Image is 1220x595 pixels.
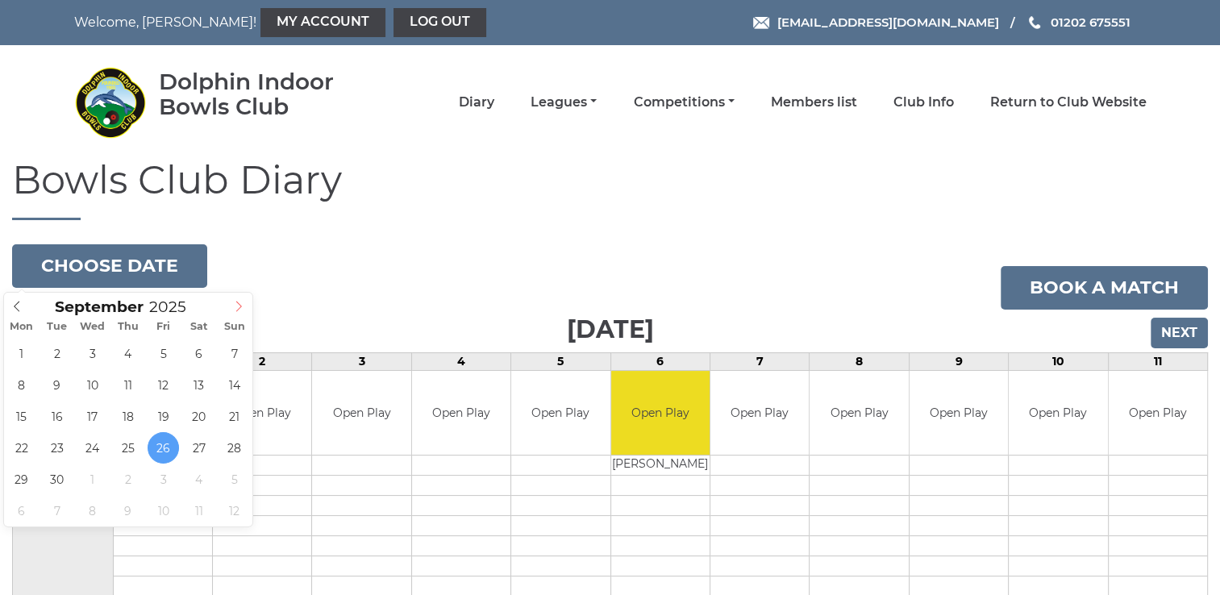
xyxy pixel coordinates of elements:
a: Book a match [1001,266,1208,310]
span: September 30, 2025 [41,464,73,495]
td: Open Play [810,371,908,456]
span: [EMAIL_ADDRESS][DOMAIN_NAME] [777,15,998,30]
img: Email [753,17,769,29]
span: October 9, 2025 [112,495,144,526]
nav: Welcome, [PERSON_NAME]! [74,8,507,37]
span: September 21, 2025 [219,401,250,432]
span: September 6, 2025 [183,338,214,369]
span: September 8, 2025 [6,369,37,401]
img: Dolphin Indoor Bowls Club [74,66,147,139]
span: September 4, 2025 [112,338,144,369]
td: Open Play [412,371,510,456]
td: Open Play [1009,371,1107,456]
a: Log out [393,8,486,37]
a: Diary [459,94,494,111]
td: Open Play [312,371,410,456]
span: September 28, 2025 [219,432,250,464]
span: Tue [40,322,75,332]
span: Sat [181,322,217,332]
td: 2 [212,352,311,370]
span: September 23, 2025 [41,432,73,464]
span: October 10, 2025 [148,495,179,526]
a: Leagues [531,94,597,111]
span: September 9, 2025 [41,369,73,401]
td: 10 [1009,352,1108,370]
span: September 12, 2025 [148,369,179,401]
span: September 22, 2025 [6,432,37,464]
a: Competitions [633,94,734,111]
span: September 10, 2025 [77,369,108,401]
button: Choose date [12,244,207,288]
span: September 25, 2025 [112,432,144,464]
span: Scroll to increment [55,300,144,315]
span: October 8, 2025 [77,495,108,526]
td: 4 [411,352,510,370]
a: Club Info [893,94,954,111]
span: Mon [4,322,40,332]
td: Open Play [511,371,610,456]
span: Thu [110,322,146,332]
h1: Bowls Club Diary [12,159,1208,220]
td: Open Play [710,371,809,456]
span: 01202 675551 [1050,15,1130,30]
span: September 24, 2025 [77,432,108,464]
input: Scroll to increment [144,297,206,316]
img: Phone us [1029,16,1040,29]
span: September 2, 2025 [41,338,73,369]
input: Next [1151,318,1208,348]
span: September 14, 2025 [219,369,250,401]
td: 8 [810,352,909,370]
td: 5 [511,352,610,370]
span: October 4, 2025 [183,464,214,495]
td: 9 [909,352,1008,370]
a: Members list [771,94,857,111]
div: Dolphin Indoor Bowls Club [159,69,381,119]
span: October 11, 2025 [183,495,214,526]
span: Sun [217,322,252,332]
span: September 18, 2025 [112,401,144,432]
a: My Account [260,8,385,37]
a: Return to Club Website [990,94,1147,111]
span: September 27, 2025 [183,432,214,464]
td: 7 [710,352,809,370]
td: Open Play [1109,371,1208,456]
a: Email [EMAIL_ADDRESS][DOMAIN_NAME] [753,13,998,31]
span: September 11, 2025 [112,369,144,401]
span: September 17, 2025 [77,401,108,432]
td: 6 [610,352,710,370]
span: September 29, 2025 [6,464,37,495]
span: Fri [146,322,181,332]
span: October 5, 2025 [219,464,250,495]
span: September 1, 2025 [6,338,37,369]
span: September 15, 2025 [6,401,37,432]
span: September 20, 2025 [183,401,214,432]
span: September 5, 2025 [148,338,179,369]
span: October 1, 2025 [77,464,108,495]
span: October 3, 2025 [148,464,179,495]
span: October 7, 2025 [41,495,73,526]
span: September 16, 2025 [41,401,73,432]
td: Open Play [213,371,311,456]
td: Open Play [910,371,1008,456]
span: October 12, 2025 [219,495,250,526]
a: Phone us 01202 675551 [1026,13,1130,31]
span: October 2, 2025 [112,464,144,495]
span: September 13, 2025 [183,369,214,401]
span: September 7, 2025 [219,338,250,369]
span: September 26, 2025 [148,432,179,464]
span: October 6, 2025 [6,495,37,526]
td: [PERSON_NAME] [611,456,710,476]
td: 11 [1108,352,1208,370]
td: 3 [312,352,411,370]
span: September 19, 2025 [148,401,179,432]
span: Wed [75,322,110,332]
td: Open Play [611,371,710,456]
span: September 3, 2025 [77,338,108,369]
